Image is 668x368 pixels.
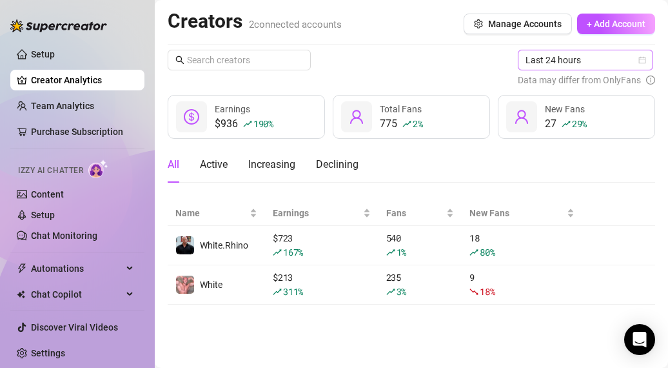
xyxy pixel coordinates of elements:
[31,230,97,241] a: Chat Monitoring
[265,201,378,226] th: Earnings
[469,206,564,220] span: New Fans
[175,206,247,220] span: Name
[31,258,123,279] span: Automations
[380,116,422,132] div: 775
[397,246,406,258] span: 1 %
[474,19,483,28] span: setting
[273,287,282,296] span: rise
[18,165,83,177] span: Izzy AI Chatter
[176,276,194,294] img: White
[469,287,478,296] span: fall
[386,248,395,257] span: rise
[518,73,641,87] span: Data may differ from OnlyFans
[378,201,462,226] th: Fans
[386,271,455,299] div: 235
[168,9,342,34] h2: Creators
[480,285,495,298] span: 18 %
[349,109,364,125] span: user
[464,14,572,34] button: Manage Accounts
[545,116,587,132] div: 27
[273,206,360,220] span: Earnings
[572,118,587,130] span: 29 %
[31,210,55,220] a: Setup
[184,109,199,125] span: dollar-circle
[624,324,655,355] div: Open Intercom Messenger
[168,157,179,172] div: All
[31,127,123,137] a: Purchase Subscription
[587,19,645,29] span: + Add Account
[402,119,411,128] span: rise
[17,263,27,274] span: thunderbolt
[215,104,250,114] span: Earnings
[545,104,585,114] span: New Fans
[31,101,94,111] a: Team Analytics
[577,14,655,34] button: + Add Account
[248,157,295,172] div: Increasing
[31,49,55,59] a: Setup
[386,287,395,296] span: rise
[273,231,370,260] div: $ 723
[31,348,65,358] a: Settings
[31,284,123,305] span: Chat Copilot
[176,236,194,254] img: White.Rhino
[488,19,562,29] span: Manage Accounts
[469,231,574,260] div: 18
[526,50,645,70] span: Last 24 hours
[200,280,222,290] span: White
[316,157,359,172] div: Declining
[413,118,422,130] span: 2 %
[514,109,529,125] span: user
[215,116,273,132] div: $936
[31,189,64,199] a: Content
[175,56,184,65] span: search
[249,19,342,30] span: 2 connected accounts
[283,246,303,258] span: 167 %
[469,248,478,257] span: rise
[646,73,655,87] span: info-circle
[273,248,282,257] span: rise
[88,159,108,178] img: AI Chatter
[200,157,228,172] div: Active
[638,56,646,64] span: calendar
[187,53,293,67] input: Search creators
[397,285,406,298] span: 3 %
[386,231,455,260] div: 540
[253,118,273,130] span: 190 %
[243,119,252,128] span: rise
[10,19,107,32] img: logo-BBDzfeDw.svg
[31,322,118,332] a: Discover Viral Videos
[31,70,134,90] a: Creator Analytics
[168,201,265,226] th: Name
[462,201,582,226] th: New Fans
[17,290,25,299] img: Chat Copilot
[273,271,370,299] div: $ 213
[562,119,571,128] span: rise
[469,271,574,299] div: 9
[480,246,495,258] span: 80 %
[386,206,444,220] span: Fans
[283,285,303,298] span: 311 %
[200,240,248,250] span: White.Rhino
[380,104,422,114] span: Total Fans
